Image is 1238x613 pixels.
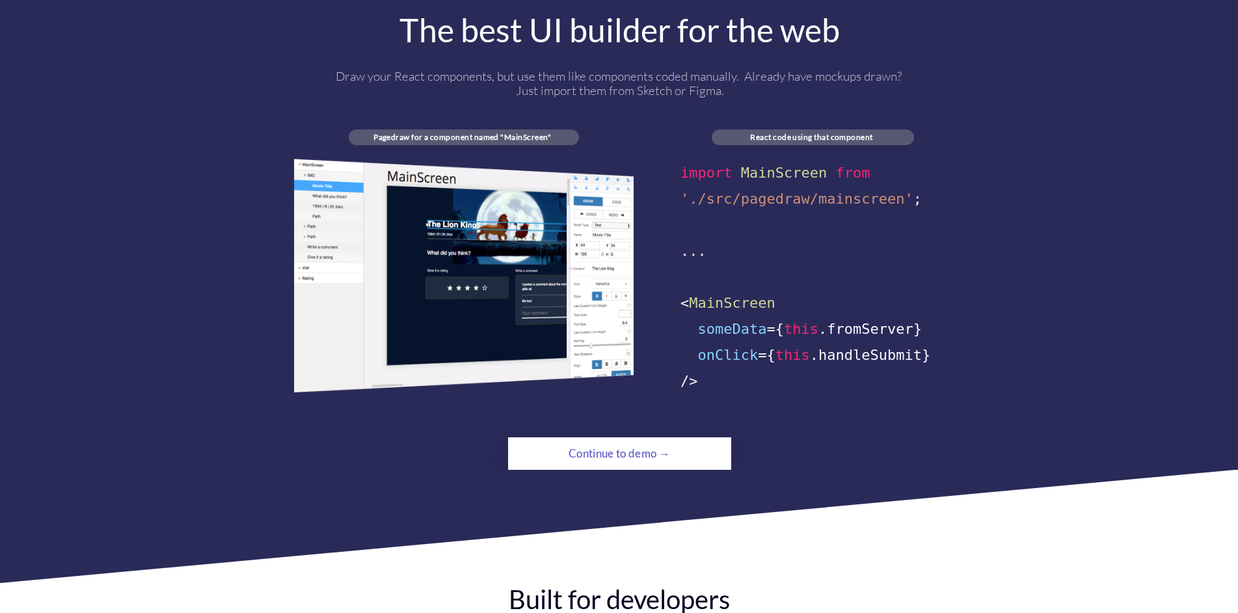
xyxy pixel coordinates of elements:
span: import [680,165,732,181]
span: from [835,165,870,181]
div: ={ .fromServer} [680,316,945,342]
div: Draw your React components, but use them like components coded manually. Already have mockups dra... [329,69,911,98]
span: someData [698,321,767,337]
div: Continue to demo → [543,441,695,467]
span: MainScreen [689,295,775,311]
span: './src/pagedraw/mainscreen' [680,191,913,207]
span: this [775,347,810,363]
div: ={ .handleSubmit} [680,342,945,368]
div: < [680,290,945,316]
span: MainScreen [741,165,827,181]
div: Pagedraw for a component named "MainScreen" [349,132,576,142]
span: this [784,321,818,337]
div: ; [680,186,945,212]
div: ... [680,238,945,264]
div: React code using that component [712,132,911,142]
div: The best UI builder for the web [294,14,945,46]
a: Continue to demo → [508,437,731,470]
img: image.png [294,159,634,392]
div: /> [680,368,945,394]
span: onClick [698,347,759,363]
